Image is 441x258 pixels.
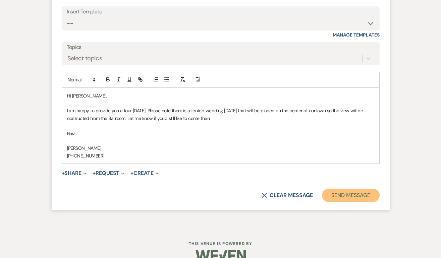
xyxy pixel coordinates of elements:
[93,171,124,176] button: Request
[333,32,380,38] a: Manage Templates
[67,92,374,100] p: Hi [PERSON_NAME],
[62,171,87,176] button: Share
[130,171,133,176] span: +
[62,171,65,176] span: +
[67,54,102,63] div: Select topics
[67,43,375,52] label: Topics
[130,171,158,176] button: Create
[262,193,313,198] button: Clear message
[93,171,96,176] span: +
[67,152,374,159] p: [PHONE_NUMBER]
[67,107,374,122] p: I am happy to provide you a tour [DATE]. Please note there is a tented wedding [DATE] that will b...
[67,130,374,137] p: Best,
[322,189,379,202] button: Send Message
[67,7,375,17] div: Insert Template
[67,144,374,152] p: [PERSON_NAME]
